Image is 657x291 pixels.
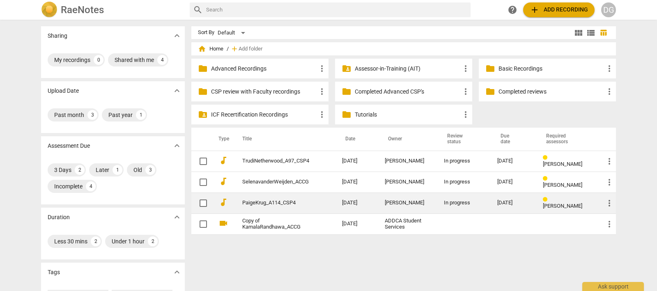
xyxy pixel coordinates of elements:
[227,46,229,52] span: /
[211,64,317,73] p: Advanced Recordings
[335,192,378,213] td: [DATE]
[172,31,182,41] span: expand_more
[61,4,104,16] h2: RaeNotes
[54,111,84,119] div: Past month
[75,165,85,175] div: 2
[601,2,616,17] button: DG
[242,218,312,230] a: Copy of KamalaRandhawa_ACCG
[91,236,101,246] div: 2
[239,46,262,52] span: Add folder
[523,2,595,17] button: Upload
[54,56,90,64] div: My recordings
[157,55,167,65] div: 4
[198,87,208,96] span: folder
[604,219,614,229] span: more_vert
[342,87,351,96] span: folder
[530,5,540,15] span: add
[342,110,351,119] span: folder
[172,212,182,222] span: expand_more
[48,142,90,150] p: Assessment Due
[586,28,596,38] span: view_list
[198,110,208,119] span: folder_shared
[54,166,71,174] div: 3 Days
[497,179,530,185] div: [DATE]
[112,237,145,245] div: Under 1 hour
[242,179,312,185] a: SelenavanderWeijden_ACCG
[604,198,614,208] span: more_vert
[485,87,495,96] span: folder
[498,87,604,96] p: Completed reviews
[206,3,467,16] input: Search
[335,128,378,151] th: Date
[171,211,183,223] button: Show more
[600,29,607,37] span: table_chart
[444,158,484,164] div: In progress
[242,200,312,206] a: PaigeKrug_A114_CSP4
[604,156,614,166] span: more_vert
[543,182,582,188] span: [PERSON_NAME]
[230,45,239,53] span: add
[193,5,203,15] span: search
[172,141,182,151] span: expand_more
[444,179,484,185] div: In progress
[198,64,208,73] span: folder
[218,197,228,207] span: audiotrack
[218,156,228,165] span: audiotrack
[543,161,582,167] span: [PERSON_NAME]
[508,5,517,15] span: help
[604,64,614,73] span: more_vert
[317,87,327,96] span: more_vert
[113,165,122,175] div: 1
[437,128,491,151] th: Review status
[96,166,109,174] div: Later
[355,64,461,73] p: Assessor-in-Training (AIT)
[498,64,604,73] p: Basic Recordings
[171,140,183,152] button: Show more
[115,56,154,64] div: Shared with me
[218,218,228,228] span: videocam
[536,128,598,151] th: Required assessors
[317,110,327,119] span: more_vert
[543,176,551,182] span: Review status: in progress
[218,176,228,186] span: audiotrack
[48,87,79,95] p: Upload Date
[355,110,461,119] p: Tutorials
[198,45,206,53] span: home
[41,2,183,18] a: LogoRaeNotes
[86,181,96,191] div: 4
[87,110,97,120] div: 3
[597,27,609,39] button: Table view
[543,203,582,209] span: [PERSON_NAME]
[497,200,530,206] div: [DATE]
[242,158,312,164] a: TrudiNetherwood_A97_CSP4
[543,197,551,203] span: Review status: in progress
[335,213,378,234] td: [DATE]
[461,64,471,73] span: more_vert
[171,85,183,97] button: Show more
[145,165,155,175] div: 3
[48,32,67,40] p: Sharing
[461,110,471,119] span: more_vert
[317,64,327,73] span: more_vert
[172,267,182,277] span: expand_more
[136,110,146,120] div: 1
[212,128,232,151] th: Type
[444,200,484,206] div: In progress
[491,128,536,151] th: Due date
[505,2,520,17] a: Help
[211,110,317,119] p: ICF Recertification Recordings
[385,218,430,230] div: ADDCA Student Services
[385,158,430,164] div: [PERSON_NAME]
[604,87,614,96] span: more_vert
[335,172,378,192] td: [DATE]
[211,87,317,96] p: CSP review with Faculty recordings
[94,55,103,65] div: 0
[574,28,583,38] span: view_module
[385,179,430,185] div: [PERSON_NAME]
[585,27,597,39] button: List view
[198,30,214,36] div: Sort By
[108,111,133,119] div: Past year
[133,166,142,174] div: Old
[171,30,183,42] button: Show more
